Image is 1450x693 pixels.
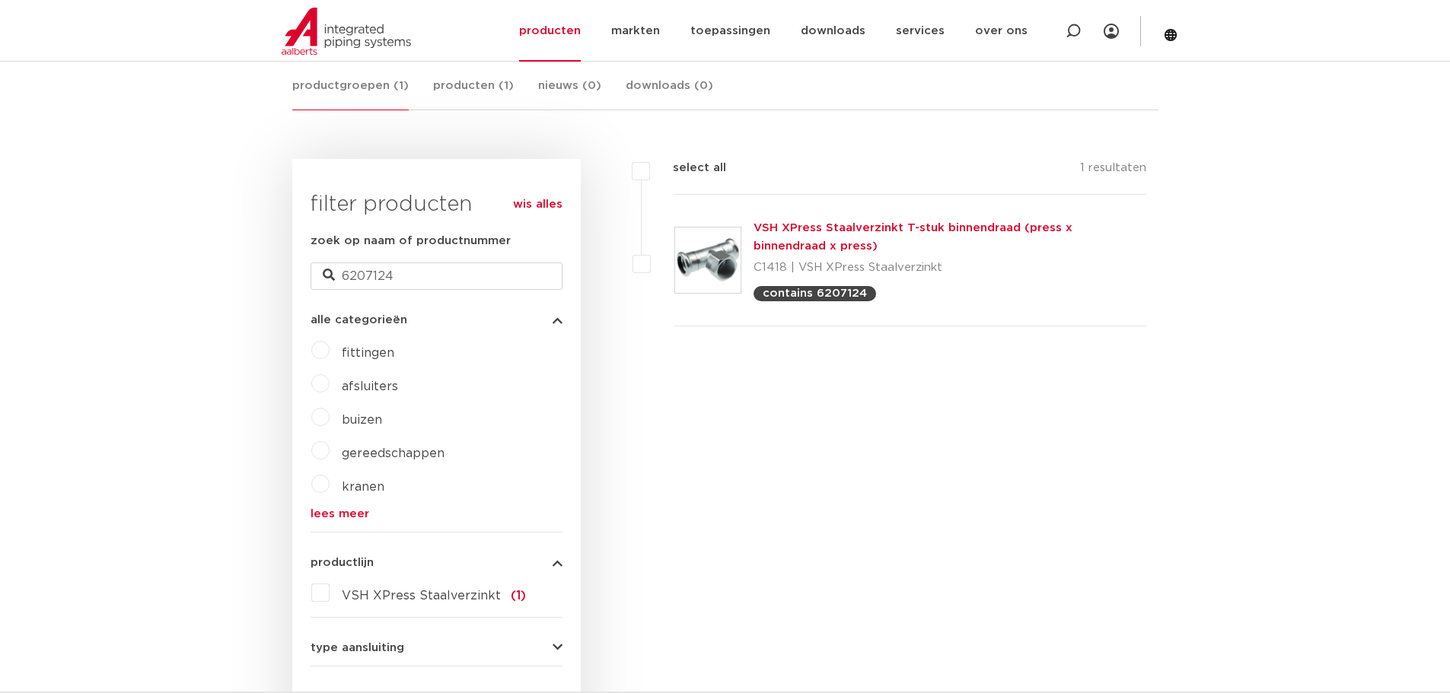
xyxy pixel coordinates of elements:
[511,590,526,602] span: (1)
[1080,159,1146,183] p: 1 resultaten
[311,314,407,326] span: alle categorieën
[675,227,741,293] img: Thumbnail for VSH XPress Staalverzinkt T-stuk binnendraad (press x binnendraad x press)
[311,189,562,220] h3: filter producten
[650,159,726,177] label: select all
[754,222,1072,252] a: VSH XPress Staalverzinkt T-stuk binnendraad (press x binnendraad x press)
[292,77,409,110] a: productgroepen (1)
[433,77,514,110] a: producten (1)
[626,77,713,110] a: downloads (0)
[342,347,394,359] a: fittingen
[538,77,601,110] a: nieuws (0)
[342,447,445,459] a: gereedschappen
[311,314,562,326] button: alle categorieën
[754,256,1147,280] p: C1418 | VSH XPress Staalverzinkt
[311,642,404,653] span: type aansluiting
[342,590,501,602] span: VSH XPress Staalverzinkt
[342,380,398,393] a: afsluiters
[763,288,867,299] p: contains 6207124
[342,481,384,493] a: kranen
[513,196,562,214] a: wis alles
[342,414,382,426] a: buizen
[311,557,374,568] span: productlijn
[311,262,562,290] input: zoeken
[311,642,562,653] button: type aansluiting
[311,557,562,568] button: productlijn
[311,508,562,520] a: lees meer
[311,232,511,250] label: zoek op naam of productnummer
